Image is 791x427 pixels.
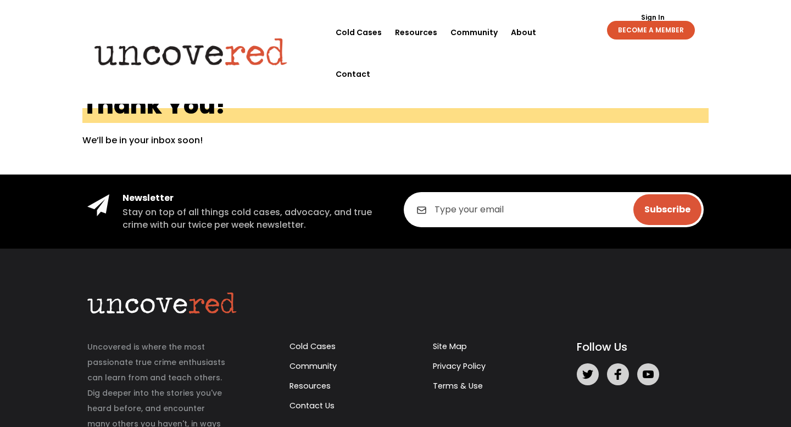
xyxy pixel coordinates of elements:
a: Resources [289,380,331,391]
h1: Thank You! [82,93,709,123]
a: Cold Cases [336,12,382,53]
img: Uncovered logo [85,30,297,73]
a: Community [289,361,337,372]
h5: Follow Us [577,339,704,355]
p: We’ll be in your inbox soon! [82,134,709,147]
a: About [511,12,536,53]
a: Contact Us [289,400,335,411]
a: Resources [395,12,437,53]
a: Sign In [635,14,671,21]
input: Subscribe [633,194,701,225]
h4: Newsletter [122,192,387,204]
a: Privacy Policy [433,361,486,372]
input: Type your email [404,192,704,227]
a: Contact [336,53,370,95]
h5: Stay on top of all things cold cases, advocacy, and true crime with our twice per week newsletter. [122,206,387,231]
a: Community [450,12,498,53]
a: Terms & Use [433,380,483,391]
a: Site Map [433,341,467,352]
a: Cold Cases [289,341,336,352]
a: BECOME A MEMBER [607,21,695,40]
